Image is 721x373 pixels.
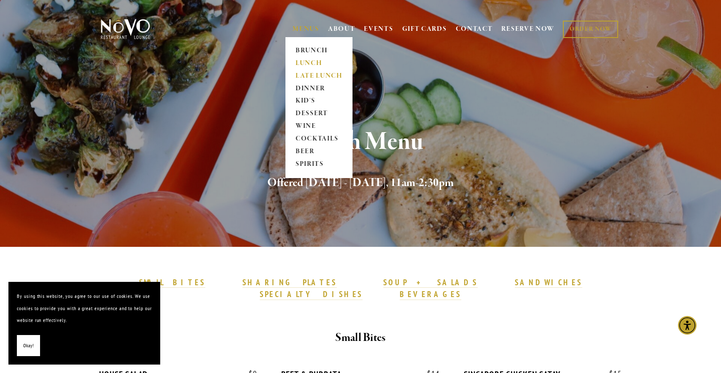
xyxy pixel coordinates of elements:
a: SMALL BITES [139,277,205,288]
span: Okay! [23,340,34,352]
strong: SOUP + SALADS [383,277,478,287]
a: ORDER NOW [563,21,618,38]
a: BRUNCH [293,44,345,57]
a: GIFT CARDS [402,21,447,37]
button: Okay! [17,335,40,357]
a: RESERVE NOW [501,21,554,37]
a: LATE LUNCH [293,70,345,82]
a: SPIRITS [293,158,345,171]
a: SHARING PLATES [242,277,337,288]
a: COCKTAILS [293,133,345,146]
p: By using this website, you agree to our use of cookies. We use cookies to provide you with a grea... [17,290,152,327]
a: EVENTS [364,25,393,33]
a: SOUP + SALADS [383,277,478,288]
strong: SHARING PLATES [242,277,337,287]
a: ABOUT [328,25,355,33]
a: SANDWICHES [515,277,582,288]
a: BEVERAGES [400,289,461,300]
section: Cookie banner [8,282,160,365]
a: DINNER [293,82,345,95]
a: DESSERT [293,108,345,120]
strong: Small Bites [335,330,385,345]
img: Novo Restaurant &amp; Lounge [99,19,152,40]
a: SPECIALTY DISHES [260,289,363,300]
h1: Lunch Menu [115,128,606,156]
a: KID'S [293,95,345,108]
div: Accessibility Menu [678,316,697,335]
a: WINE [293,120,345,133]
strong: SMALL BITES [139,277,205,287]
strong: SPECIALTY DISHES [260,289,363,299]
h2: Offered [DATE] - [DATE], 11am-2:30pm [115,174,606,192]
a: CONTACT [456,21,493,37]
strong: BEVERAGES [400,289,461,299]
a: MENUS [293,25,319,33]
a: BEER [293,146,345,158]
a: LUNCH [293,57,345,70]
strong: SANDWICHES [515,277,582,287]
